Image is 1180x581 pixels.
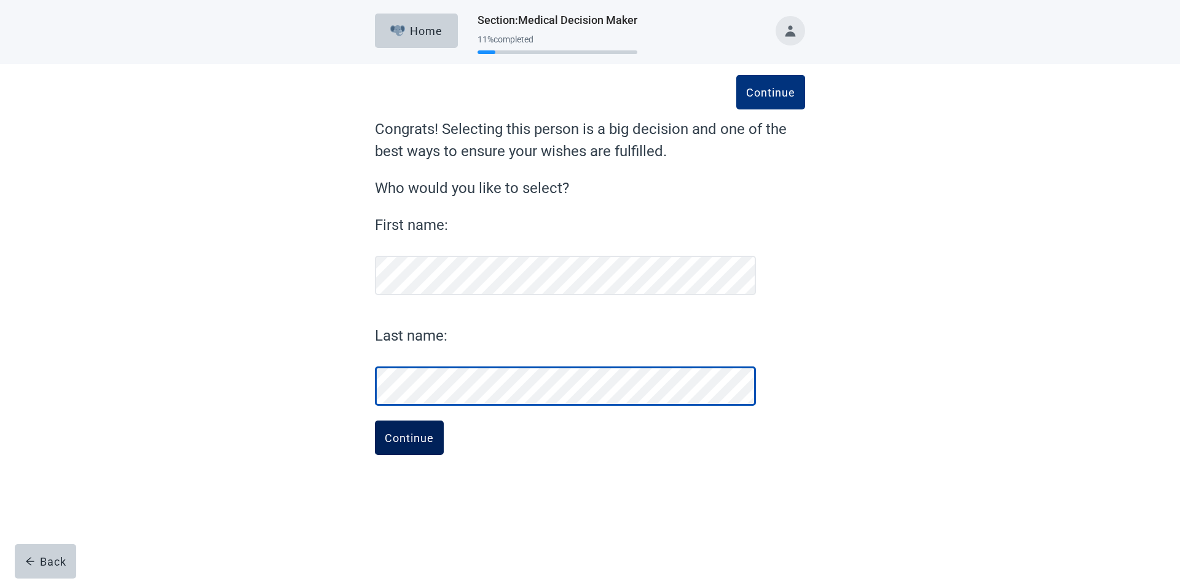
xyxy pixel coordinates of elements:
[25,556,35,566] span: arrow-left
[375,14,458,48] button: ElephantHome
[478,12,637,29] h1: Section : Medical Decision Maker
[25,555,66,567] div: Back
[375,177,805,199] label: Who would you like to select?
[375,421,444,455] button: Continue
[736,75,805,109] button: Continue
[478,34,637,44] div: 11 % completed
[385,432,434,444] div: Continue
[390,25,443,37] div: Home
[375,325,756,347] label: Last name:
[375,118,805,162] label: Congrats! Selecting this person is a big decision and one of the best ways to ensure your wishes ...
[478,30,637,60] div: Progress section
[746,86,795,98] div: Continue
[390,25,406,36] img: Elephant
[15,544,76,579] button: arrow-leftBack
[776,16,805,45] button: Toggle account menu
[375,214,756,236] label: First name:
